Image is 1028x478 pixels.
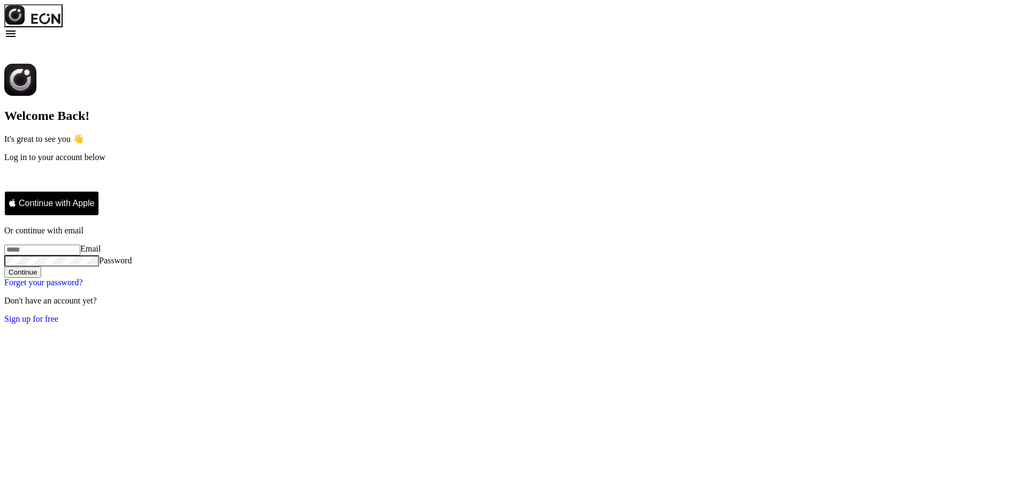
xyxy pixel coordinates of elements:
p: Don't have an account yet? [4,296,1024,306]
span: menu [4,27,17,40]
button: Signin with apple ID [4,191,99,216]
p: Or continue with email [4,226,1024,236]
a: Forget your password? [4,278,82,287]
label: Email [80,244,101,253]
p: Log in to your account below [4,153,1024,162]
button: Continue [4,267,41,278]
p: It's great to see you 👋 [4,134,1024,144]
h2: Welcome Back! [4,109,1024,123]
label: Password [99,256,132,265]
a: Sign up for free [4,314,58,323]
